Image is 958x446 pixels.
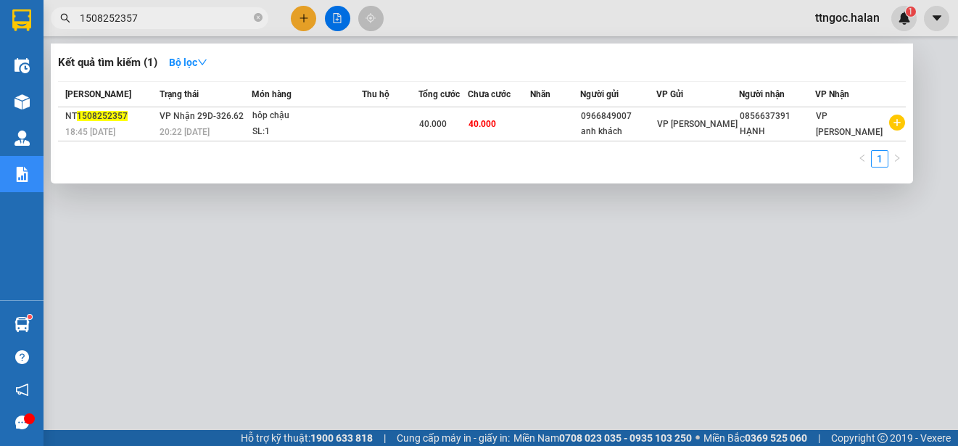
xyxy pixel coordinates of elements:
img: solution-icon [15,167,30,182]
span: VP [PERSON_NAME] [816,111,883,137]
div: NT [65,109,155,124]
button: Bộ lọcdown [157,51,219,74]
li: 1 [871,150,888,168]
span: right [893,154,901,162]
span: Trạng thái [160,89,199,99]
span: question-circle [15,350,29,364]
span: VP [PERSON_NAME] [657,119,738,129]
span: Nhãn [530,89,550,99]
span: VP Gửi [656,89,683,99]
li: Previous Page [854,150,871,168]
sup: 1 [28,315,32,319]
img: warehouse-icon [15,58,30,73]
img: logo-vxr [12,9,31,31]
span: plus-circle [889,115,905,131]
span: VP Nhận [815,89,849,99]
span: 18:45 [DATE] [65,127,115,137]
span: Người gửi [580,89,619,99]
img: warehouse-icon [15,94,30,110]
div: 0856637391 [740,109,814,124]
div: 0966849007 [581,109,656,124]
h3: Kết quả tìm kiếm ( 1 ) [58,55,157,70]
span: notification [15,383,29,397]
span: close-circle [254,12,263,25]
span: search [60,13,70,23]
span: [PERSON_NAME] [65,89,131,99]
span: Món hàng [252,89,292,99]
li: Next Page [888,150,906,168]
span: Chưa cước [468,89,511,99]
div: hôp chậu [252,108,361,124]
span: Thu hộ [362,89,389,99]
img: warehouse-icon [15,317,30,332]
span: message [15,416,29,429]
span: 40.000 [419,119,447,129]
span: close-circle [254,13,263,22]
span: down [197,57,207,67]
span: Người nhận [739,89,785,99]
strong: Bộ lọc [169,57,207,68]
span: left [858,154,867,162]
img: warehouse-icon [15,131,30,146]
input: Tìm tên, số ĐT hoặc mã đơn [80,10,251,26]
span: 40.000 [468,119,496,129]
span: Tổng cước [418,89,460,99]
div: HẠNH [740,124,814,139]
span: 1508252357 [77,111,128,121]
span: VP Nhận 29D-326.62 [160,111,244,121]
button: right [888,150,906,168]
span: 20:22 [DATE] [160,127,210,137]
div: anh khách [581,124,656,139]
a: 1 [872,151,888,167]
div: SL: 1 [252,124,361,140]
button: left [854,150,871,168]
